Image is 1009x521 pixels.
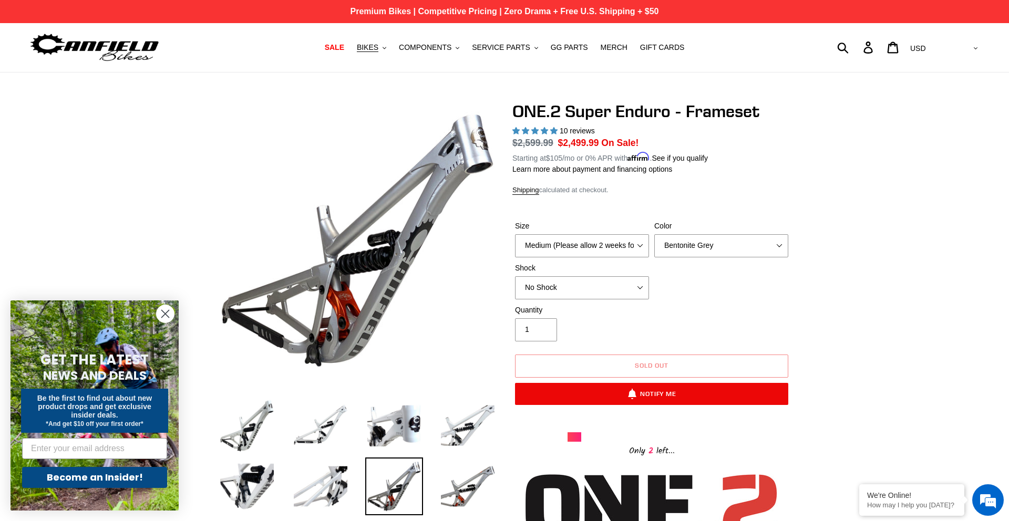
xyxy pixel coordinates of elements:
a: SALE [320,40,349,55]
a: MERCH [595,40,633,55]
button: Sold out [515,355,788,378]
a: GG PARTS [545,40,593,55]
div: Only left... [568,442,736,458]
input: Enter your email address [22,438,167,459]
span: 10 reviews [560,127,595,135]
p: Starting at /mo or 0% APR with . [512,150,708,164]
h1: ONE.2 Super Enduro - Frameset [512,101,791,121]
span: GG PARTS [551,43,588,52]
span: BIKES [357,43,378,52]
span: Sold out [635,361,668,369]
img: Load image into Gallery viewer, ONE.2 Super Enduro - Frameset [218,457,276,515]
button: Close dialog [156,305,174,323]
label: Color [654,221,788,232]
img: Load image into Gallery viewer, ONE.2 Super Enduro - Frameset [439,397,497,454]
span: On Sale! [601,136,639,150]
a: See if you qualify - Learn more about Affirm Financing (opens in modal) [652,154,708,162]
span: GIFT CARDS [640,43,685,52]
span: $2,499.99 [558,138,599,148]
a: Shipping [512,186,539,195]
span: *And get $10 off your first order* [46,420,143,428]
img: d_696896380_company_1647369064580_696896380 [34,53,60,79]
span: $105 [546,154,562,162]
button: Notify Me [515,383,788,405]
a: GIFT CARDS [635,40,690,55]
button: BIKES [352,40,392,55]
span: SALE [325,43,344,52]
span: We're online! [61,132,145,238]
label: Size [515,221,649,232]
span: MERCH [601,43,627,52]
div: Navigation go back [12,58,27,74]
img: Load image into Gallery viewer, ONE.2 Super Enduro - Frameset [292,457,349,515]
span: Affirm [627,152,650,161]
label: Shock [515,263,649,274]
button: SERVICE PARTS [467,40,543,55]
img: Load image into Gallery viewer, ONE.2 Super Enduro - Frameset [439,457,497,515]
span: SERVICE PARTS [472,43,530,52]
img: Load image into Gallery viewer, ONE.2 Super Enduro - Frameset [365,457,423,515]
div: calculated at checkout. [512,185,791,195]
span: NEWS AND DEALS [43,367,147,384]
textarea: Type your message and hit 'Enter' [5,287,200,324]
label: Quantity [515,305,649,316]
div: Minimize live chat window [172,5,198,30]
div: Chat with us now [70,59,192,72]
div: We're Online! [867,491,956,499]
span: Be the first to find out about new product drops and get exclusive insider deals. [37,394,152,419]
s: $2,599.99 [512,138,553,148]
button: Become an Insider! [22,467,167,488]
span: COMPONENTS [399,43,451,52]
img: Load image into Gallery viewer, ONE.2 Super Enduro - Frameset [365,397,423,454]
input: Search [843,36,870,59]
button: COMPONENTS [394,40,465,55]
img: Canfield Bikes [29,31,160,64]
span: 2 [645,444,656,457]
span: GET THE LATEST [40,350,149,369]
span: 5.00 stars [512,127,560,135]
img: Load image into Gallery viewer, ONE.2 Super Enduro - Frameset [292,397,349,454]
img: Load image into Gallery viewer, ONE.2 Super Enduro - Frameset [218,397,276,454]
a: Learn more about payment and financing options [512,165,672,173]
p: How may I help you today? [867,501,956,509]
